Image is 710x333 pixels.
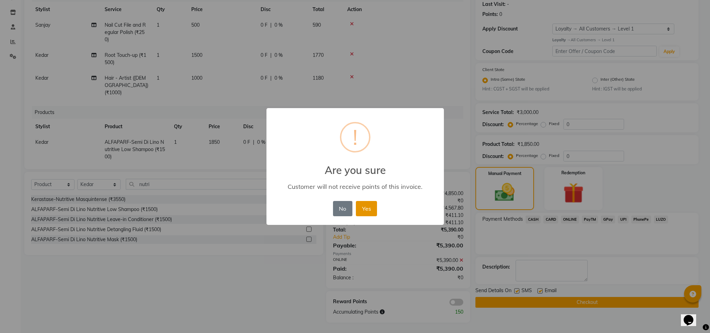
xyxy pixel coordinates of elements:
button: No [333,201,352,216]
div: Customer will not receive points of this invoice. [276,183,433,191]
div: ! [353,123,358,151]
h2: Are you sure [266,156,444,176]
button: Yes [356,201,377,216]
iframe: chat widget [681,305,703,326]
